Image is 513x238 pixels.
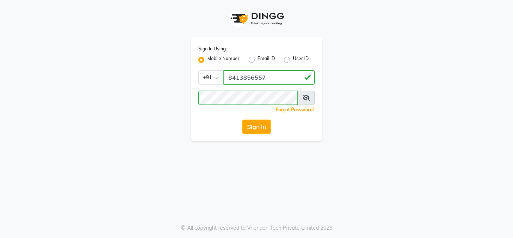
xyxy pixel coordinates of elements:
a: Forgot Password? [276,107,315,112]
label: Mobile Number [207,55,240,64]
input: Username [223,70,315,85]
button: Sign In [242,120,271,134]
label: Email ID [258,55,275,64]
label: User ID [293,55,309,64]
img: logo1.svg [226,8,287,30]
label: Sign In Using: [198,45,227,52]
input: Username [198,91,298,105]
